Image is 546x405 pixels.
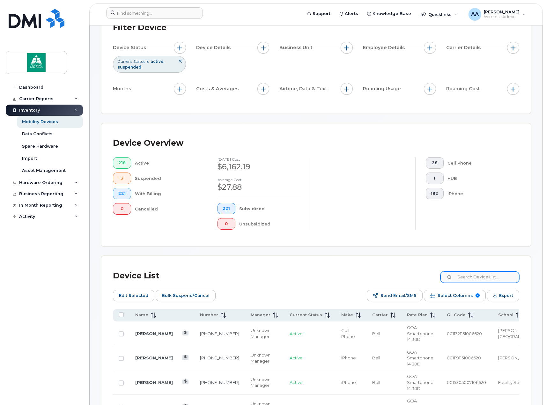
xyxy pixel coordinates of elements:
span: iPhone [341,355,356,360]
span: Bell [372,331,380,336]
span: active [151,59,164,64]
div: Device List [113,268,159,284]
span: iPhone [341,380,356,385]
div: Quicklinks [416,8,463,21]
span: [PERSON_NAME] High [498,355,544,360]
a: Support [303,7,335,20]
span: is [146,59,149,64]
span: GOA Smartphone 14 30D [407,350,433,366]
span: Manager [251,312,270,318]
span: Bulk Suspend/Cancel [162,291,210,300]
span: 0 [118,206,126,211]
span: Select Columns [438,291,473,300]
span: GOA Smartphone 14 30D [407,374,433,391]
div: Suspended [135,173,197,184]
span: Roaming Usage [363,85,403,92]
span: suspended [118,65,141,70]
div: $6,162.19 [218,161,301,172]
a: [PERSON_NAME] [135,355,173,360]
span: Airtime, Data & Text [279,85,329,92]
span: Knowledge Base [373,11,411,17]
button: 28 [426,157,444,169]
div: Unknown Manager [251,352,278,364]
button: 0 [113,203,131,215]
span: Current Status [290,312,322,318]
div: Unknown Manager [251,377,278,388]
a: View Last Bill [182,355,188,360]
input: Find something... [106,7,203,19]
button: Bulk Suspend/Cancel [156,290,216,301]
span: GOA Smartphone 14 30D [407,325,433,342]
span: 221 [223,206,230,211]
span: Roaming Cost [446,85,482,92]
span: 218 [118,160,126,166]
button: Edit Selected [113,290,154,301]
span: Edit Selected [119,291,148,300]
span: 28 [431,160,438,166]
span: Carrier [372,312,388,318]
button: 218 [113,157,131,169]
span: AA [471,11,479,18]
span: Device Status [113,44,148,51]
span: Send Email/SMS [380,291,417,300]
div: Cell Phone [447,157,509,169]
h4: [DATE] cost [218,157,301,161]
a: View Last Bill [182,331,188,335]
span: [PERSON_NAME][GEOGRAPHIC_DATA] [498,328,543,339]
span: 1 [431,176,438,181]
span: Business Unit [279,44,314,51]
span: 0011191151006620 [447,355,481,360]
span: Wireless Admin [484,14,520,19]
div: Unsubsidized [239,218,301,230]
div: HUB [447,173,509,184]
span: Alerts [345,11,358,17]
div: Cancelled [135,203,197,215]
span: Cell Phone [341,328,355,339]
div: Filter Device [113,19,166,36]
span: 0011321151006620 [447,331,482,336]
h4: Average cost [218,178,301,182]
span: 192 [431,191,438,196]
a: [PERSON_NAME] [135,380,173,385]
span: Support [313,11,330,17]
span: 0015305007106620 [447,380,486,385]
span: Employee Details [363,44,407,51]
button: Export [487,290,519,301]
button: 1 [426,173,444,184]
a: [PERSON_NAME] [135,331,173,336]
a: Alerts [335,7,363,20]
span: Months [113,85,133,92]
button: 3 [113,173,131,184]
div: With Billing [135,188,197,199]
span: Bell [372,380,380,385]
span: [PERSON_NAME] [484,9,520,14]
span: Bell [372,355,380,360]
span: Quicklinks [428,12,452,17]
a: [PHONE_NUMBER] [200,331,239,336]
div: $27.88 [218,182,301,193]
button: 0 [218,218,236,230]
button: Send Email/SMS [367,290,423,301]
span: 221 [118,191,126,196]
span: School [498,312,513,318]
button: Select Columns 9 [424,290,486,301]
div: Device Overview [113,135,183,151]
span: Number [200,312,218,318]
span: 9 [476,293,480,298]
div: Active [135,157,197,169]
input: Search Device List ... [440,271,519,283]
button: 221 [113,188,131,199]
a: [PHONE_NUMBER] [200,355,239,360]
span: Rate Plan [407,312,428,318]
a: Knowledge Base [363,7,416,20]
span: Facility Services [498,380,531,385]
span: Active [290,331,303,336]
div: Subsidized [239,203,301,214]
span: Name [135,312,148,318]
span: Carrier Details [446,44,483,51]
a: View Last Bill [182,379,188,384]
div: Unknown Manager [251,328,278,339]
span: 3 [118,176,126,181]
span: Device Details [196,44,232,51]
span: 0 [223,221,230,226]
